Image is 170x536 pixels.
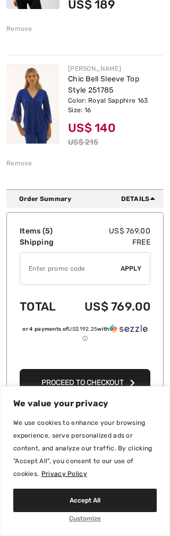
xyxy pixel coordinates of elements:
[1,397,169,410] p: We value your privacy
[20,253,121,284] input: Promo code
[19,194,159,204] div: Order Summary
[68,326,97,332] span: US$ 192.25
[20,324,150,344] div: or 4 payments of with
[68,138,98,147] s: US$ 215
[41,470,88,478] a: Privacy Policy
[121,194,159,204] span: Details
[41,378,124,387] span: Proceed to Checkout
[121,264,142,273] span: Apply
[20,369,150,396] button: Proceed to Checkout
[20,324,150,347] div: or 4 payments ofUS$ 192.25withSezzle Click to learn more about Sezzle
[20,347,150,366] iframe: PayPal-paypal
[45,227,50,236] span: 5
[68,74,139,95] a: Chic Bell Sleeve Top Style 251785
[20,225,66,237] td: Items ( )
[109,324,148,333] img: Sezzle
[66,289,150,324] td: US$ 769.00
[20,289,66,324] td: Total
[20,237,66,248] td: Shipping
[69,512,101,525] button: Customize
[66,237,150,248] td: Free
[68,64,164,73] div: [PERSON_NAME]
[6,158,32,168] div: Remove
[68,96,164,115] div: Color: Royal Sapphire 163 Size: 16
[13,416,157,480] p: We use cookies to enhance your browsing experience, serve personalized ads or content, and analyz...
[13,489,157,512] button: Accept All
[68,121,115,135] span: US$ 140
[66,225,150,237] td: US$ 769.00
[6,24,32,33] div: Remove
[6,64,59,144] img: Chic Bell Sleeve Top Style 251785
